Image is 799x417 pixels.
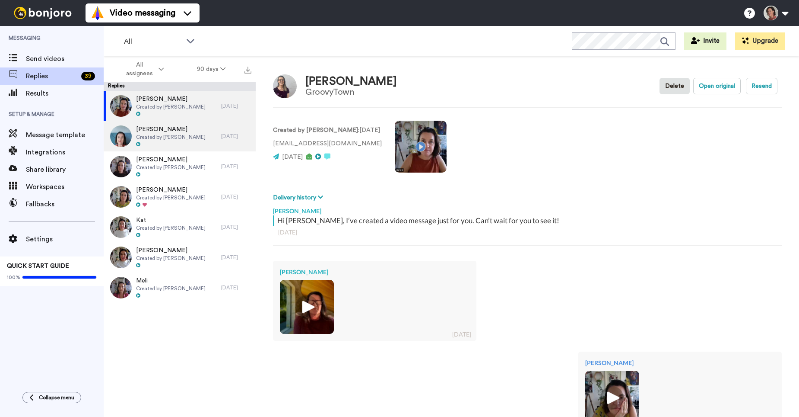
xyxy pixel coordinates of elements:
[7,263,69,269] span: QUICK START GUIDE
[221,163,251,170] div: [DATE]
[26,199,104,209] span: Fallbacks
[26,182,104,192] span: Workspaces
[282,154,303,160] span: [DATE]
[659,78,690,94] button: Delete
[600,386,624,410] img: ic_play_thick.png
[136,186,206,194] span: [PERSON_NAME]
[110,216,132,238] img: b7e39fa9-a765-48d1-b391-af058867b585-thumb.jpg
[585,359,775,367] div: [PERSON_NAME]
[136,125,206,134] span: [PERSON_NAME]
[136,285,206,292] span: Created by [PERSON_NAME]
[181,61,242,77] button: 90 days
[136,225,206,231] span: Created by [PERSON_NAME]
[26,234,104,244] span: Settings
[26,71,78,81] span: Replies
[136,155,206,164] span: [PERSON_NAME]
[110,125,132,147] img: a1bd0692-3218-4cbb-916f-b14c9b10bc26-thumb.jpg
[104,151,256,182] a: [PERSON_NAME]Created by [PERSON_NAME][DATE]
[122,61,157,78] span: All assignees
[104,121,256,151] a: [PERSON_NAME]Created by [PERSON_NAME][DATE]
[81,72,95,80] div: 39
[110,7,175,19] span: Video messaging
[136,95,206,103] span: [PERSON_NAME]
[110,156,132,177] img: 42440f3f-7ab8-4073-8316-698045901fe5-thumb.jpg
[305,87,397,97] div: GroovyTown
[277,215,780,226] div: Hi [PERSON_NAME], I’ve created a video message just for you. Can’t wait for you to see it!
[136,246,206,255] span: [PERSON_NAME]
[221,284,251,291] div: [DATE]
[104,91,256,121] a: [PERSON_NAME]Created by [PERSON_NAME][DATE]
[278,228,777,237] div: [DATE]
[110,247,132,268] img: e51ec66a-75f5-4bdf-9fb3-b2215149164a-thumb.jpg
[26,54,104,64] span: Send videos
[305,75,397,88] div: [PERSON_NAME]
[110,186,132,208] img: e0a26571-87ff-4a54-ac7d-0867663f1464-thumb.jpg
[221,133,251,140] div: [DATE]
[26,88,104,99] span: Results
[39,394,74,401] span: Collapse menu
[10,7,75,19] img: bj-logo-header-white.svg
[693,78,741,94] button: Open original
[273,127,358,133] strong: Created by [PERSON_NAME]
[124,36,182,47] span: All
[104,242,256,273] a: [PERSON_NAME]Created by [PERSON_NAME][DATE]
[91,6,105,20] img: vm-color.svg
[136,255,206,262] span: Created by [PERSON_NAME]
[273,74,297,98] img: Image of Berenice Franklin
[104,273,256,303] a: MeliCreated by [PERSON_NAME][DATE]
[136,164,206,171] span: Created by [PERSON_NAME]
[110,277,132,298] img: b229309e-9884-4726-8752-e48f42999322-thumb.jpg
[136,194,206,201] span: Created by [PERSON_NAME]
[26,147,104,157] span: Integrations
[273,193,326,202] button: Delivery history
[104,182,256,212] a: [PERSON_NAME]Created by [PERSON_NAME][DATE]
[136,134,206,141] span: Created by [PERSON_NAME]
[136,103,206,110] span: Created by [PERSON_NAME]
[295,295,319,319] img: ic_play_thick.png
[746,78,777,94] button: Resend
[684,32,726,50] button: Invite
[221,193,251,200] div: [DATE]
[110,95,132,117] img: 3481b16b-d7bc-47dd-a8da-493ab62b21e8-thumb.jpg
[26,164,104,175] span: Share library
[273,139,382,148] p: [EMAIL_ADDRESS][DOMAIN_NAME]
[136,216,206,225] span: Kat
[242,63,254,76] button: Export all results that match these filters now.
[104,82,256,91] div: Replies
[7,274,20,281] span: 100%
[104,212,256,242] a: KatCreated by [PERSON_NAME][DATE]
[26,130,104,140] span: Message template
[221,254,251,261] div: [DATE]
[273,202,782,215] div: [PERSON_NAME]
[221,103,251,109] div: [DATE]
[105,57,181,81] button: All assignees
[221,224,251,231] div: [DATE]
[244,67,251,74] img: export.svg
[280,280,334,334] img: b78a6e31-c6e4-4fcb-9bff-963f929368f2-thumb.jpg
[136,276,206,285] span: Meli
[280,268,469,276] div: [PERSON_NAME]
[273,126,382,135] p: : [DATE]
[452,330,471,339] div: [DATE]
[22,392,81,403] button: Collapse menu
[735,32,785,50] button: Upgrade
